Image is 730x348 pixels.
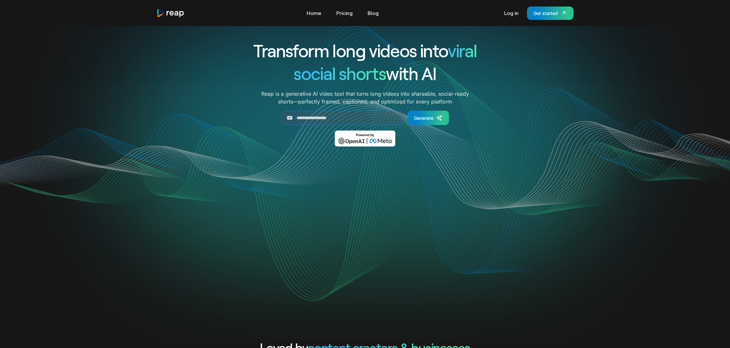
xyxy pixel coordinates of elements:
span: social shorts [294,63,386,84]
a: Get started [527,7,574,20]
img: reap logo [156,9,184,18]
form: Generate Form [229,111,501,125]
div: Get started [533,10,558,17]
span: viral [448,40,477,61]
a: Pricing [333,8,356,18]
p: Reap is a generative AI video tool that turns long videos into shareable, social-ready shorts—per... [261,90,469,105]
a: home [156,9,184,18]
video: Your browser does not support the video tag. [234,156,496,287]
a: Generate [407,111,449,125]
a: Home [303,8,325,18]
h1: with AI [229,62,501,85]
img: Powered by OpenAI & Meta [335,131,396,146]
div: Generate [414,115,433,121]
a: Blog [364,8,382,18]
h1: Transform long videos into [229,39,501,62]
a: Log in [501,8,522,18]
